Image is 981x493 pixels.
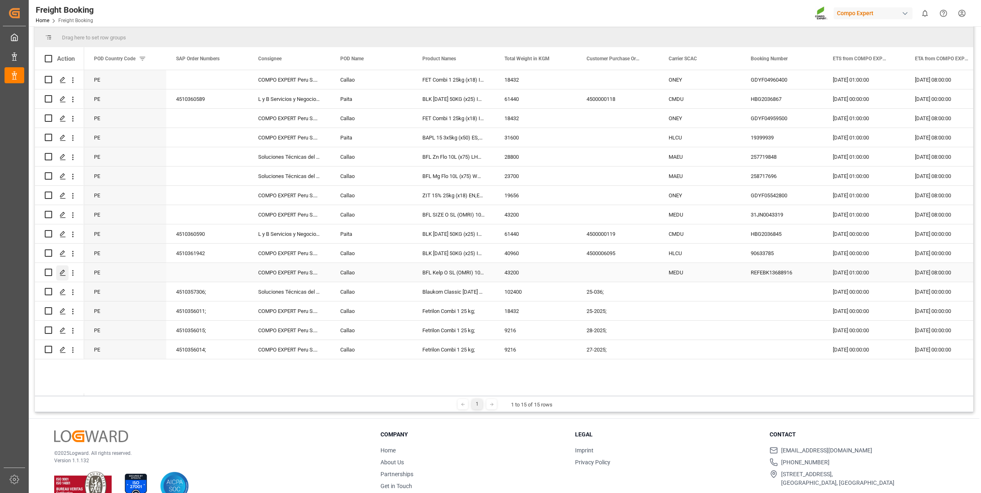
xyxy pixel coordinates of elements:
div: ONEY [659,186,741,205]
div: COMPO EXPERT Peru S.R.L., CE_PERU [248,128,330,147]
div: PE [84,109,166,128]
div: 19656 [495,186,577,205]
div: Press SPACE to select this row. [35,321,84,340]
div: Press SPACE to select this row. [35,244,84,263]
div: 1 to 15 of 15 rows [511,401,552,409]
div: 4510360589 [166,89,248,108]
h3: Legal [575,430,759,439]
div: Fetrilon Combi 1 25 kg; [413,321,495,340]
div: [DATE] 01:00:00 [823,147,905,166]
div: Callao [330,147,413,166]
div: 43200 [495,263,577,282]
div: Callao [330,263,413,282]
div: 18432 [495,70,577,89]
div: 4500000119 [577,224,659,243]
div: 61440 [495,224,577,243]
div: Press SPACE to select this row. [35,109,84,128]
div: BFL SIZE O SL (OMRI) 1000L IBC PE [413,205,495,224]
div: [DATE] 00:00:00 [823,301,905,320]
div: 27-2025; [577,340,659,359]
div: [DATE] 00:00:00 [823,282,905,301]
div: PE [84,186,166,205]
a: Privacy Policy [575,459,610,466]
div: COMPO EXPERT Peru S.R.L [248,301,330,320]
div: Callao [330,340,413,359]
div: MEDU [659,205,741,224]
img: Logward Logo [54,430,128,442]
div: PE [84,167,166,185]
div: MAEU [659,147,741,166]
div: 19399939 [741,128,823,147]
a: Home [380,447,396,454]
div: Press SPACE to select this row. [35,263,84,282]
div: [DATE] 01:00:00 [823,167,905,185]
div: 31600 [495,128,577,147]
div: L y B Servicios y Negocios Generale [248,224,330,243]
div: 4500000118 [577,89,659,108]
div: COMPO EXPERT Peru S.R.L., CE_PERU [248,263,330,282]
div: Press SPACE to select this row. [35,128,84,147]
span: SAP Order Numbers [176,56,220,62]
div: [DATE] 01:00:00 [823,263,905,282]
div: 258717696 [741,167,823,185]
div: Press SPACE to select this row. [35,89,84,109]
div: 4510356011; [166,301,248,320]
div: 102400 [495,282,577,301]
span: Total Weight in KGM [504,56,550,62]
div: 43200 [495,205,577,224]
div: CMDU [659,224,741,243]
span: Booking Number [751,56,788,62]
div: Paita [330,224,413,243]
div: Paita [330,128,413,147]
a: About Us [380,459,404,466]
div: PE [84,147,166,166]
p: © 2025 Logward. All rights reserved. [54,450,360,457]
p: Version 1.1.132 [54,457,360,464]
div: PE [84,205,166,224]
div: Callao [330,321,413,340]
span: POD Country Code [94,56,135,62]
span: Customer Purchase Order Numbers [587,56,642,62]
div: HLCU [659,244,741,262]
div: Action [57,55,75,62]
div: PE [84,263,166,282]
div: COMPO EXPERT Peru S.R.L [248,321,330,340]
div: Callao [330,301,413,320]
div: PE [84,128,166,147]
div: 9216 [495,340,577,359]
div: Press SPACE to select this row. [35,301,84,321]
div: Press SPACE to select this row. [35,167,84,186]
div: Press SPACE to select this row. [35,205,84,224]
div: COMPO EXPERT Peru S.R.L., CE_PERU [248,109,330,128]
div: [DATE] 00:00:00 [823,321,905,340]
div: 90633785 [741,244,823,262]
div: PE [84,340,166,359]
a: Get in Touch [380,483,412,489]
div: Soluciones Técnicas del Agro S.A.C. [248,147,330,166]
span: Carrier SCAC [669,56,697,62]
div: Callao [330,167,413,185]
div: 25-036; [577,282,659,301]
div: 4510356015; [166,321,248,340]
div: COMPO EXPERT Peru S.R.L., CE_PERU [248,186,330,205]
div: [DATE] 01:00:00 [823,128,905,147]
div: Fetrilon Combi 1 25 kg; [413,301,495,320]
img: Screenshot%202023-09-29%20at%2010.02.21.png_1712312052.png [815,6,828,21]
div: GDYF04960400 [741,70,823,89]
h3: Contact [770,430,954,439]
div: Press SPACE to select this row. [35,147,84,167]
div: CMDU [659,89,741,108]
div: HLCU [659,128,741,147]
div: L y B Servicios y Negocios Generale [248,89,330,108]
div: MAEU [659,167,741,185]
div: COMPO EXPERT Peru S.R.L., CE_PERU [248,205,330,224]
div: Callao [330,205,413,224]
div: PE [84,321,166,340]
div: 25-2025; [577,301,659,320]
div: Soluciones Técnicas del Agro S.A.C. [248,282,330,301]
a: Imprint [575,447,594,454]
div: 31JN0043319 [741,205,823,224]
div: 1 [472,399,482,409]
